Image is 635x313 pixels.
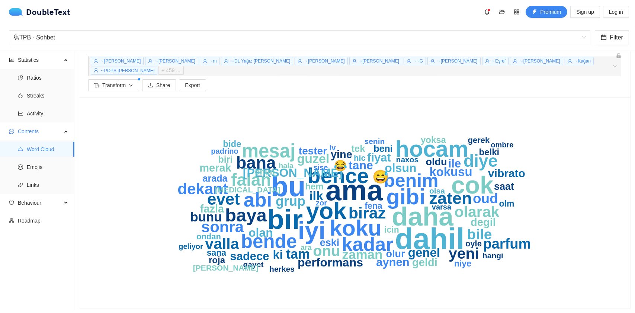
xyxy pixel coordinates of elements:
text: tane [349,159,373,172]
text: fiyat [367,151,391,164]
span: user [407,59,411,63]
text: hocam [395,136,468,162]
text: guzel [297,151,329,166]
text: [MEDICAL_DATA] [214,185,280,194]
text: biri [218,154,232,165]
text: padrino [211,147,238,155]
span: upload [148,83,153,89]
span: bar-chart [9,57,14,63]
text: herkes [269,265,295,273]
text: yok [306,198,347,224]
img: logo [9,8,26,16]
text: oyle [465,239,481,248]
div: TPB - Sohbet [13,31,579,45]
span: Behaviour [18,195,62,210]
span: ~ m [210,58,217,64]
text: [PERSON_NAME] [243,166,342,179]
text: hala [278,162,294,170]
text: lv [329,144,336,152]
text: senin [364,137,385,146]
span: Roadmap [18,213,68,228]
span: user [298,59,302,63]
text: bunu [190,210,222,224]
span: bell [481,9,493,15]
text: abi [243,189,272,211]
span: link [18,182,23,188]
text: onu [313,243,340,259]
text: hangi [482,251,503,260]
text: ki [273,248,283,261]
text: dahil [395,222,464,255]
span: thunderbolt [532,9,537,15]
text: zaten [429,189,472,208]
text: saat [494,181,514,192]
text: parfum [483,236,531,252]
text: baya [225,205,267,225]
span: Contents [18,124,62,139]
text: ondan [196,232,221,241]
text: fazla [200,203,224,215]
span: ~ [PERSON_NAME] [437,58,477,64]
span: ~ [PERSON_NAME] [155,58,195,64]
text: bana [236,153,276,172]
text: fena [365,201,382,211]
span: ~ [PERSON_NAME] [101,58,141,64]
button: bell [481,6,493,18]
span: calendar [601,34,607,41]
text: zaman [342,247,382,262]
text: gayet [243,260,263,269]
text: iyi [298,216,325,244]
text: varsa [432,203,451,211]
text: cok [451,171,494,199]
button: Export [179,79,206,91]
text: yine [330,148,352,160]
span: user [203,59,207,63]
span: user [352,59,357,63]
text: beni [373,143,392,154]
text: olarak [454,203,499,220]
span: ~ [PERSON_NAME] [359,58,399,64]
span: user [94,68,98,73]
text: geldi [412,256,437,268]
button: folder-open [496,6,508,18]
text: bide [223,139,241,149]
span: user [568,59,572,63]
text: ama [325,174,383,206]
text: biraz [348,204,385,222]
span: + 459 ... [161,66,180,74]
span: folder-open [496,9,507,15]
text: hem [305,181,323,191]
span: Emojis [27,160,68,175]
span: user [485,59,490,63]
text: bile [467,226,492,242]
span: Links [27,178,68,192]
span: ~ POPS [PERSON_NAME] [101,68,154,73]
text: bende [241,231,296,252]
span: pie-chart [18,75,23,80]
a: logoDoubleText [9,8,70,16]
text: ilk [309,189,323,203]
text: [PERSON_NAME] [193,264,258,272]
span: user [513,59,517,63]
text: naxos [396,155,418,164]
span: Sign up [576,8,594,16]
text: bir [267,204,303,235]
span: Premium [540,8,561,16]
text: onun [255,167,275,176]
span: user [148,59,153,63]
text: yoksa [420,135,446,145]
span: ~ Eşref [492,58,506,64]
text: ombre [491,141,513,149]
span: message [9,129,14,134]
span: user [224,59,228,63]
button: font-sizeTransformdown [88,79,139,91]
text: belki [479,147,499,157]
span: Ratios [27,70,68,85]
text: zor [316,199,327,207]
span: Statistics [18,52,62,67]
button: appstore [511,6,523,18]
text: sana [206,248,226,258]
text: performans [297,256,363,269]
span: Streaks [27,88,68,103]
span: Word Cloud [27,142,68,157]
